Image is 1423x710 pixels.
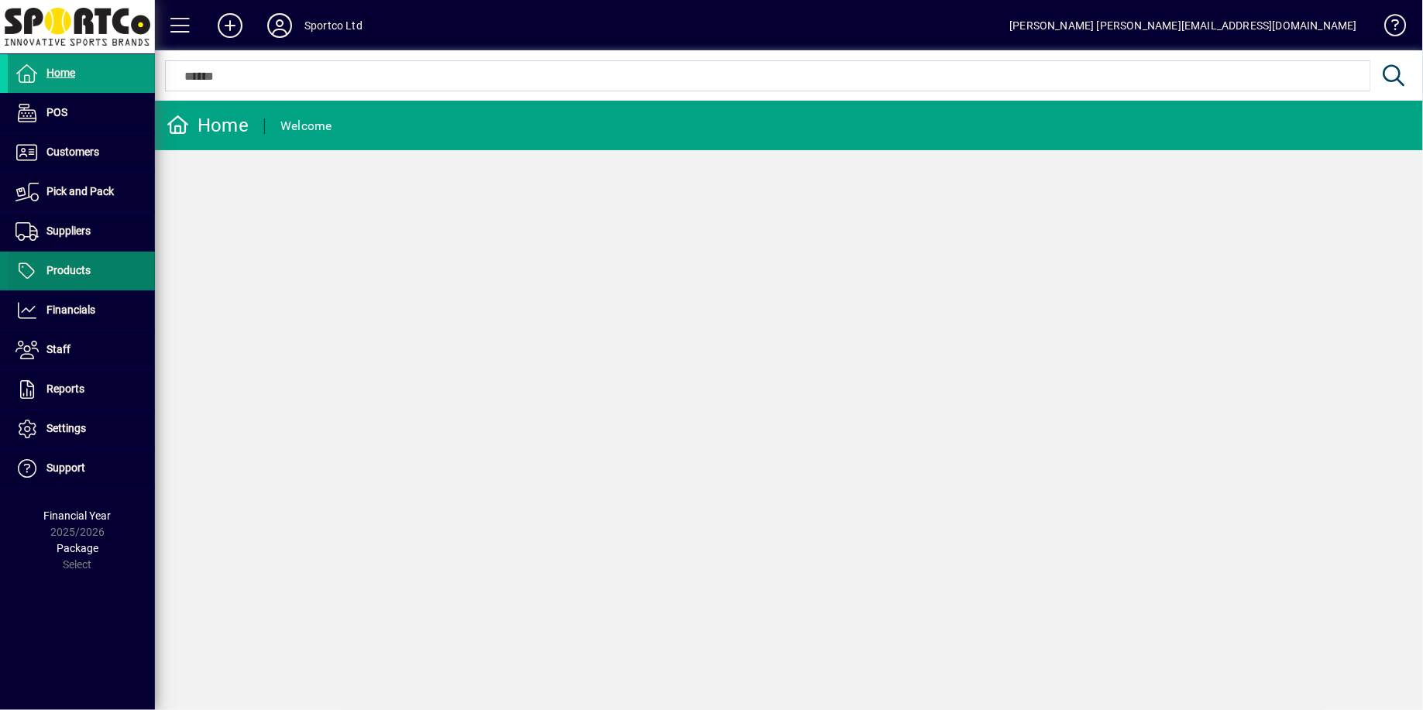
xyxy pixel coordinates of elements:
[46,382,84,395] span: Reports
[46,343,70,355] span: Staff
[8,291,155,330] a: Financials
[46,225,91,237] span: Suppliers
[44,509,112,522] span: Financial Year
[46,146,99,158] span: Customers
[1009,13,1357,38] div: [PERSON_NAME] [PERSON_NAME][EMAIL_ADDRESS][DOMAIN_NAME]
[280,114,332,139] div: Welcome
[46,264,91,276] span: Products
[8,94,155,132] a: POS
[255,12,304,39] button: Profile
[46,106,67,118] span: POS
[46,422,86,434] span: Settings
[8,410,155,448] a: Settings
[8,173,155,211] a: Pick and Pack
[167,113,249,138] div: Home
[46,304,95,316] span: Financials
[46,185,114,197] span: Pick and Pack
[8,370,155,409] a: Reports
[8,331,155,369] a: Staff
[8,449,155,488] a: Support
[8,212,155,251] a: Suppliers
[46,67,75,79] span: Home
[46,461,85,474] span: Support
[205,12,255,39] button: Add
[304,13,363,38] div: Sportco Ltd
[57,542,98,554] span: Package
[8,252,155,290] a: Products
[8,133,155,172] a: Customers
[1373,3,1404,53] a: Knowledge Base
